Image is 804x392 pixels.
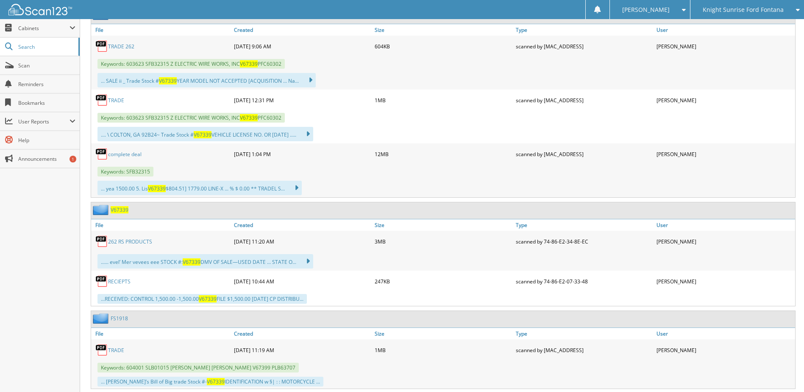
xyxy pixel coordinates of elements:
[373,273,513,290] div: 247KB
[373,92,513,109] div: 1MB
[232,38,373,55] div: [DATE] 9:06 AM
[183,258,200,266] span: V67339
[95,148,108,160] img: PDF.png
[654,38,795,55] div: [PERSON_NAME]
[240,114,258,121] span: V67339
[97,59,285,69] span: Keywords: 603623 SFB32315 Z ELECTRIC WIRE WORKS, INC PFC60302
[91,328,232,339] a: File
[654,219,795,231] a: User
[93,313,111,324] img: folder2.png
[148,185,166,192] span: V67339
[18,25,70,32] span: Cabinets
[95,40,108,53] img: PDF.png
[91,24,232,36] a: File
[70,156,76,162] div: 1
[207,378,225,385] span: V67339
[97,113,285,123] span: Keywords: 603623 SFB32315 Z ELECTRIC WIRE WORKS, INC PFC60302
[97,167,153,176] span: Keywords: SFB32315
[232,273,373,290] div: [DATE] 10:44 AM
[199,295,217,302] span: V67339
[373,146,513,162] div: 12MB
[232,233,373,250] div: [DATE] 11:20 AM
[159,77,177,84] span: V67339
[514,38,654,55] div: scanned by [MAC_ADDRESS]
[514,24,654,36] a: Type
[654,146,795,162] div: [PERSON_NAME]
[232,342,373,358] div: [DATE] 11:19 AM
[373,233,513,250] div: 3MB
[95,344,108,356] img: PDF.png
[91,219,232,231] a: File
[95,235,108,248] img: PDF.png
[514,273,654,290] div: scanned by 74-86-E2-07-33-48
[18,118,70,125] span: User Reports
[373,38,513,55] div: 604KB
[232,219,373,231] a: Created
[108,43,134,50] a: TRADE 262
[108,347,124,354] a: TRADE
[18,43,74,50] span: Search
[654,273,795,290] div: [PERSON_NAME]
[654,328,795,339] a: User
[97,377,323,386] div: ... [PERSON_NAME]’s Bill of Big trade Stock #- IDENTIFICATION w §| : : MOTORCYCLE ...
[111,206,128,213] a: V67339
[654,342,795,358] div: [PERSON_NAME]
[111,315,128,322] a: FS1918
[18,155,75,162] span: Announcements
[514,92,654,109] div: scanned by [MAC_ADDRESS]
[373,342,513,358] div: 1MB
[8,4,72,15] img: scan123-logo-white.svg
[703,7,784,12] span: Knight Sunrise Ford Fontana
[97,363,299,372] span: Keywords: 604001 SLB01015 [PERSON_NAME] [PERSON_NAME] V67399 PLB63707
[18,137,75,144] span: Help
[97,294,307,304] div: ...RECEIVED: CONTROL 1,500.00 -1,500.00 FILE $1,500.00 [DATE] CP DISTRIBU...
[654,233,795,250] div: [PERSON_NAME]
[108,278,131,285] a: RECIEPTS
[108,97,124,104] a: TRADE
[622,7,670,12] span: [PERSON_NAME]
[18,81,75,88] span: Reminders
[240,60,258,67] span: V67339
[373,219,513,231] a: Size
[654,92,795,109] div: [PERSON_NAME]
[514,146,654,162] div: scanned by [MAC_ADDRESS]
[514,219,654,231] a: Type
[95,275,108,288] img: PDF.png
[18,62,75,69] span: Scan
[93,204,111,215] img: folder2.png
[232,92,373,109] div: [DATE] 12:31 PM
[232,328,373,339] a: Created
[514,328,654,339] a: Type
[108,151,142,158] a: complete deal
[194,131,211,138] span: V67339
[514,233,654,250] div: scanned by 74-86-E2-34-8E-EC
[232,146,373,162] div: [DATE] 1:04 PM
[654,24,795,36] a: User
[232,24,373,36] a: Created
[373,328,513,339] a: Size
[97,254,313,269] div: ...... evel’ Mer vevees eee STOCK #: DMV OF SALE—USED DATE ... STATE O...
[108,238,152,245] a: 262 RS PRODUCTS
[97,181,302,195] div: ... yea 1500.00 5. Lis $804.51] 1779.00 LINE-X ... % $ 0.00 ** TRADEL S...
[373,24,513,36] a: Size
[18,99,75,106] span: Bookmarks
[97,127,313,141] div: .... \ COLTON, GA 92B24~ Trade Stock # VEHICLE LICENSE NO. OR [DATE] .....
[514,342,654,358] div: scanned by [MAC_ADDRESS]
[97,73,316,87] div: ... SALE ii _ Trade Stock # YEAR MODEL NOT ACCEPTED [ACQUISITION ... Na...
[95,94,108,106] img: PDF.png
